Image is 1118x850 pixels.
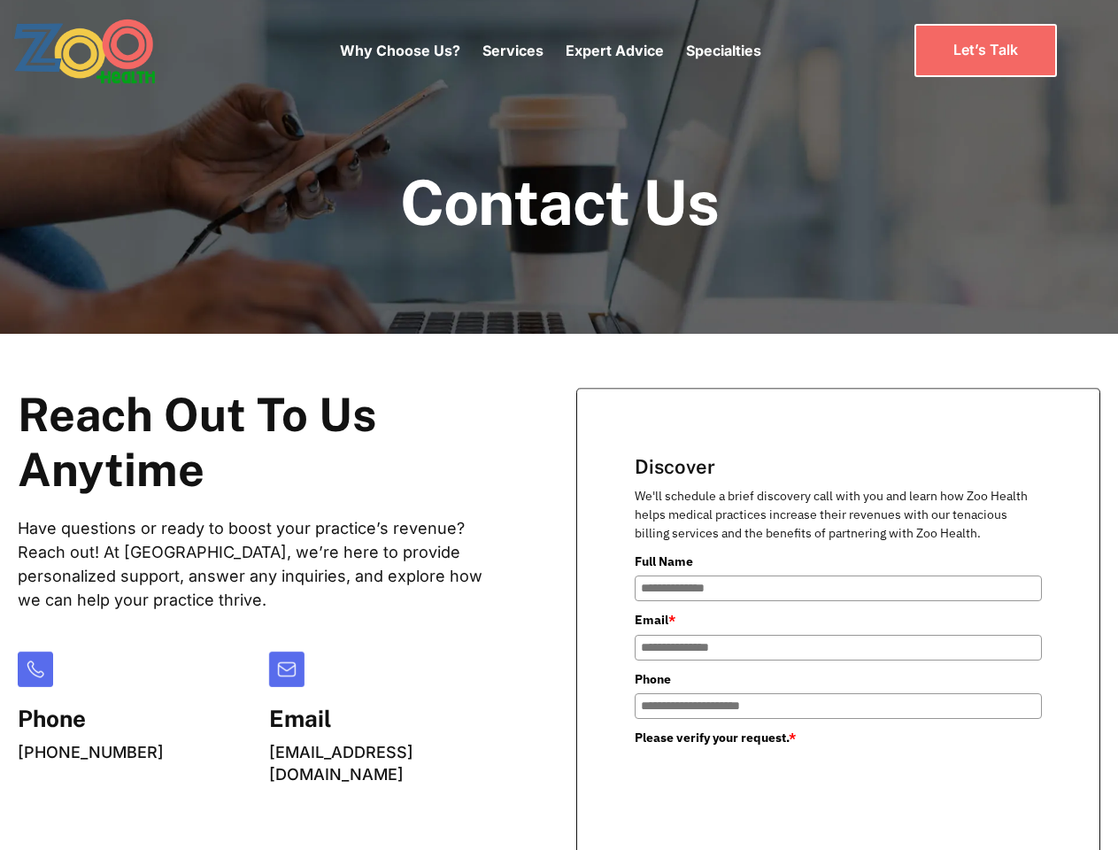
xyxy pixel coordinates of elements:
p: We'll schedule a brief discovery call with you and learn how Zoo Health helps medical practices i... [635,487,1042,543]
p: Have questions or ready to boost your practice’s revenue? Reach out! At [GEOGRAPHIC_DATA], we’re ... [18,516,505,612]
label: Phone [635,669,1042,689]
h5: Phone [18,705,164,732]
a: home [13,18,204,84]
h1: Contact Us [400,168,719,236]
h5: Email [269,705,506,732]
h2: Discover [635,455,1042,478]
label: Please verify your request. [635,728,1042,747]
a: [EMAIL_ADDRESS][DOMAIN_NAME] [269,743,413,784]
label: Full Name [635,552,1042,571]
div: Specialties [686,13,761,88]
a: [PHONE_NUMBER] [18,743,164,761]
a: Specialties [686,42,761,59]
h2: Reach Out To Us Anytime [18,388,505,498]
a: Expert Advice [566,42,664,59]
div: Services [482,13,544,88]
label: Email [635,610,1042,630]
a: Let’s Talk [914,24,1057,76]
a: Why Choose Us? [340,42,460,59]
p: Services [482,40,544,61]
